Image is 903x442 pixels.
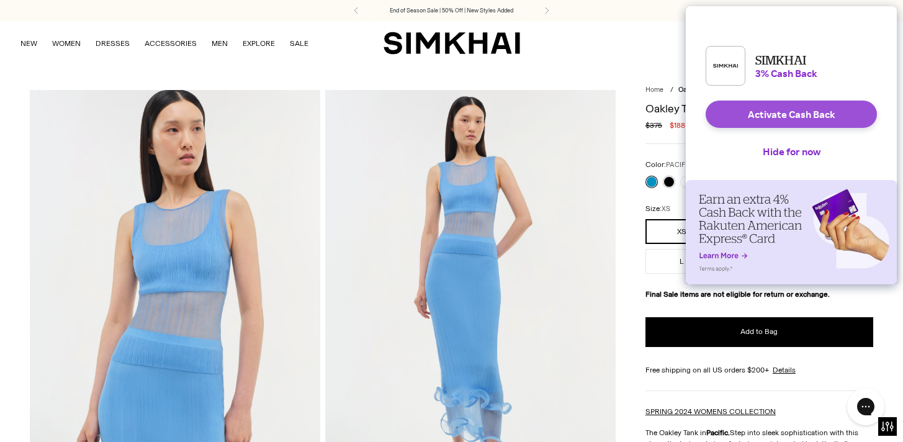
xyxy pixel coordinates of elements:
span: XS [662,205,670,213]
a: SALE [290,30,308,57]
a: ACCESSORIES [145,30,197,57]
div: / [670,85,673,96]
button: L [645,249,718,274]
a: DRESSES [96,30,130,57]
label: Size: [645,203,670,215]
a: Details [773,364,796,376]
a: SPRING 2024 WOMENS COLLECTION [645,407,776,416]
a: NEW [20,30,37,57]
a: SIMKHAI [384,31,520,55]
s: $375 [645,120,662,131]
label: Color: [645,159,692,171]
a: Home [645,86,663,94]
div: Free shipping on all US orders $200+ [645,364,873,376]
nav: breadcrumbs [645,85,873,96]
a: WOMEN [52,30,81,57]
button: XS [645,219,718,244]
button: Add to Bag [645,317,873,347]
span: Add to Bag [740,327,778,337]
iframe: Gorgias live chat messenger [841,384,891,430]
a: End of Season Sale | 50% Off | New Styles Added [390,6,513,15]
a: EXPLORE [243,30,275,57]
strong: Final Sale items are not eligible for return or exchange. [645,290,830,299]
span: PACIFIC [666,161,692,169]
h1: Oakley Tank [645,103,873,114]
span: Oakley Tank [678,86,716,94]
strong: Pacific. [706,428,730,437]
span: $188 [670,120,685,131]
a: MEN [212,30,228,57]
